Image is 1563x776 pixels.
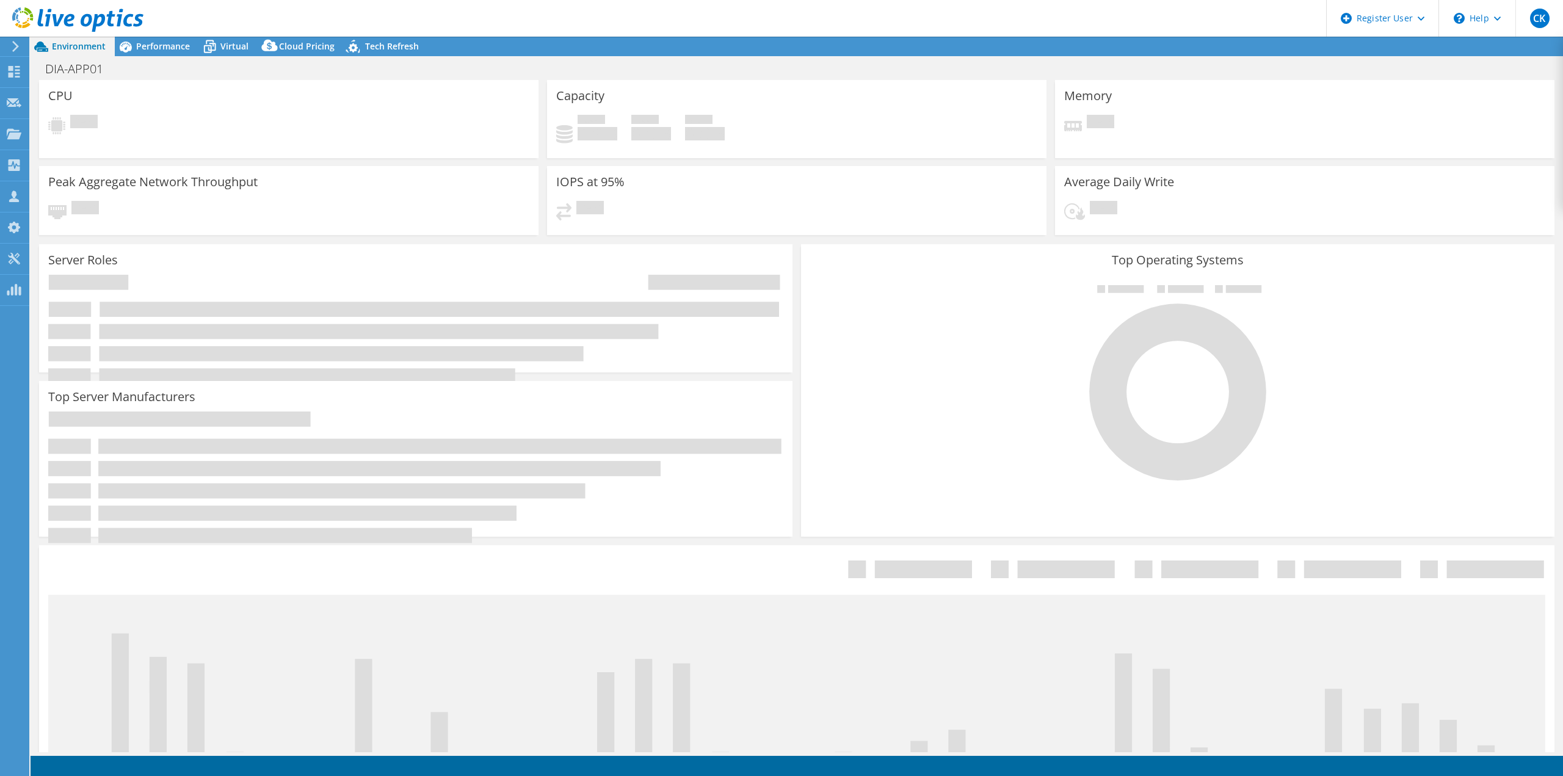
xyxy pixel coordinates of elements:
h3: IOPS at 95% [556,175,625,189]
h3: Top Operating Systems [810,253,1545,267]
span: CK [1530,9,1550,28]
h3: Peak Aggregate Network Throughput [48,175,258,189]
h1: DIA-APP01 [40,62,122,76]
span: Used [578,115,605,127]
h4: 0 GiB [631,127,671,140]
h4: 0 GiB [685,127,725,140]
span: Free [631,115,659,127]
h3: Server Roles [48,253,118,267]
span: Performance [136,40,190,52]
span: Cloud Pricing [279,40,335,52]
span: Pending [576,201,604,217]
span: Total [685,115,713,127]
svg: \n [1454,13,1465,24]
span: Pending [70,115,98,131]
h3: Capacity [556,89,604,103]
h3: Top Server Manufacturers [48,390,195,404]
h4: 0 GiB [578,127,617,140]
h3: Average Daily Write [1064,175,1174,189]
span: Environment [52,40,106,52]
span: Tech Refresh [365,40,419,52]
h3: Memory [1064,89,1112,103]
h3: CPU [48,89,73,103]
span: Pending [1090,201,1117,217]
span: Virtual [220,40,248,52]
span: Pending [1087,115,1114,131]
span: Pending [71,201,99,217]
